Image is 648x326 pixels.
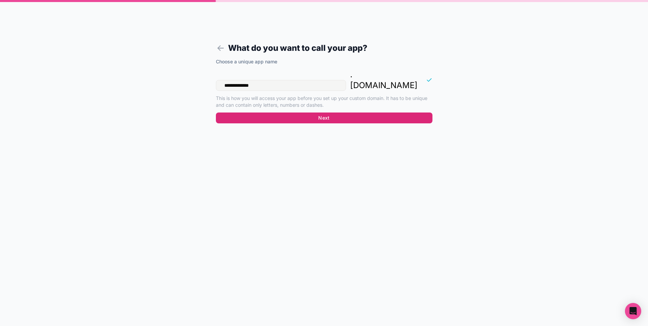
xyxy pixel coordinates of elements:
h1: What do you want to call your app? [216,42,432,54]
p: This is how you will access your app before you set up your custom domain. It has to be unique an... [216,95,432,108]
p: . [DOMAIN_NAME] [350,69,418,91]
label: Choose a unique app name [216,58,277,65]
button: Next [216,113,432,123]
div: Open Intercom Messenger [625,303,641,319]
